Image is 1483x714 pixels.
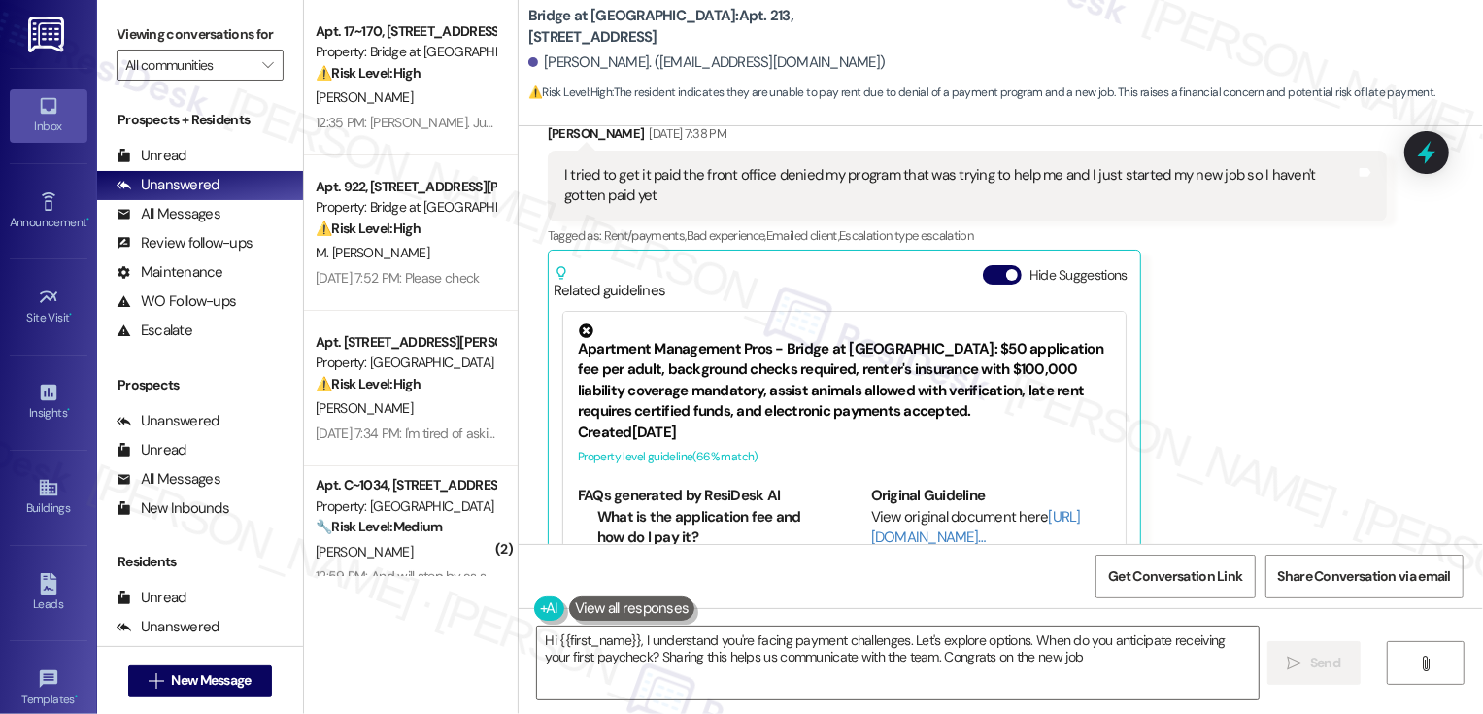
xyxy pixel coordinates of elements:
[117,498,229,519] div: New Inbounds
[117,411,219,431] div: Unanswered
[597,507,818,549] li: What is the application fee and how do I pay it?
[316,244,429,261] span: M. [PERSON_NAME]
[687,227,766,244] span: Bad experience ,
[1278,566,1451,587] span: Share Conversation via email
[117,175,219,195] div: Unanswered
[528,83,1435,103] span: : The resident indicates they are unable to pay rent due to denial of a payment program and a new...
[117,146,186,166] div: Unread
[316,332,495,353] div: Apt. [STREET_ADDRESS][PERSON_NAME]
[316,353,495,373] div: Property: [GEOGRAPHIC_DATA]
[528,52,886,73] div: [PERSON_NAME]. ([EMAIL_ADDRESS][DOMAIN_NAME])
[117,233,253,254] div: Review follow-ups
[316,64,421,82] strong: ⚠️ Risk Level: High
[537,627,1259,699] textarea: Hi {{first_name}}, I understand you're facing payment challenges. Let's explore options. When do ...
[528,6,917,48] b: Bridge at [GEOGRAPHIC_DATA]: Apt. 213, [STREET_ADDRESS]
[75,690,78,703] span: •
[316,177,495,197] div: Apt. 922, [STREET_ADDRESS][PERSON_NAME]
[128,665,272,697] button: New Message
[564,165,1356,207] div: I tried to get it paid the front office denied my program that was trying to help me and I just s...
[149,673,163,689] i: 
[316,197,495,218] div: Property: Bridge at [GEOGRAPHIC_DATA]
[578,447,1111,467] div: Property level guideline ( 66 % match)
[839,227,973,244] span: Escalation type escalation
[316,88,413,106] span: [PERSON_NAME]
[97,552,303,572] div: Residents
[117,617,219,637] div: Unanswered
[871,507,1111,549] div: View original document here
[548,123,1387,151] div: [PERSON_NAME]
[316,220,421,237] strong: ⚠️ Risk Level: High
[548,221,1387,250] div: Tagged as:
[578,423,1111,443] div: Created [DATE]
[28,17,68,52] img: ResiDesk Logo
[117,291,236,312] div: WO Follow-ups
[316,21,495,42] div: Apt. 17~170, [STREET_ADDRESS]
[117,469,220,490] div: All Messages
[1095,555,1255,598] button: Get Conversation Link
[10,89,87,142] a: Inbox
[117,440,186,460] div: Unread
[1310,653,1340,673] span: Send
[316,475,495,495] div: Apt. C~1034, [STREET_ADDRESS]
[171,670,251,691] span: New Message
[1267,641,1362,685] button: Send
[117,204,220,224] div: All Messages
[86,213,89,226] span: •
[316,518,442,535] strong: 🔧 Risk Level: Medium
[262,57,273,73] i: 
[316,399,413,417] span: [PERSON_NAME]
[604,227,687,244] span: Rent/payments ,
[316,567,576,585] div: 12:59 PM: And will stop by as soon as I'm 100%
[117,262,223,283] div: Maintenance
[578,323,1111,423] div: Apartment Management Pros - Bridge at [GEOGRAPHIC_DATA]: $50 application fee per adult, backgroun...
[97,110,303,130] div: Prospects + Residents
[316,42,495,62] div: Property: Bridge at [GEOGRAPHIC_DATA]
[1265,555,1464,598] button: Share Conversation via email
[10,281,87,333] a: Site Visit •
[316,496,495,517] div: Property: [GEOGRAPHIC_DATA]
[644,123,726,144] div: [DATE] 7:38 PM
[316,543,413,561] span: [PERSON_NAME]
[10,471,87,524] a: Buildings
[97,375,303,395] div: Prospects
[871,507,1081,547] a: [URL][DOMAIN_NAME]…
[316,375,421,392] strong: ⚠️ Risk Level: High
[117,321,192,341] div: Escalate
[10,567,87,620] a: Leads
[578,486,780,505] b: FAQs generated by ResiDesk AI
[1029,265,1128,286] label: Hide Suggestions
[1108,566,1242,587] span: Get Conversation Link
[67,403,70,417] span: •
[1288,656,1302,671] i: 
[125,50,253,81] input: All communities
[10,376,87,428] a: Insights •
[871,486,986,505] b: Original Guideline
[117,588,186,608] div: Unread
[554,265,666,301] div: Related guidelines
[528,85,612,100] strong: ⚠️ Risk Level: High
[70,308,73,322] span: •
[766,227,839,244] span: Emailed client ,
[1419,656,1433,671] i: 
[316,269,479,287] div: [DATE] 7:52 PM: Please check
[117,19,284,50] label: Viewing conversations for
